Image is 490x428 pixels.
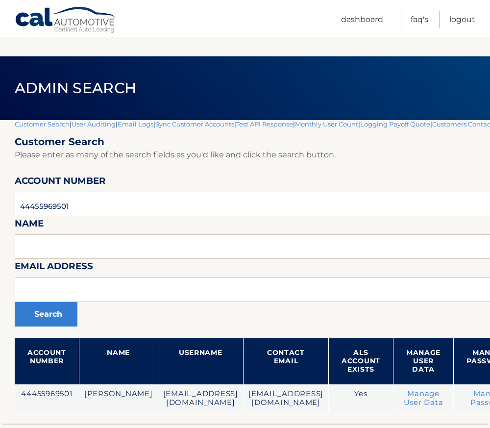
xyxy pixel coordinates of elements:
[15,302,77,327] button: Search
[449,11,475,28] a: Logout
[243,338,328,384] th: Contact Email
[15,216,44,234] label: Name
[118,120,153,128] a: Email Logs
[236,120,293,128] a: Test API Response
[15,259,93,277] label: Email Address
[15,338,79,384] th: Account Number
[79,384,158,412] td: [PERSON_NAME]
[15,79,137,97] span: Admin Search
[329,338,393,384] th: ALS Account Exists
[411,11,428,28] a: FAQ's
[155,120,234,128] a: Sync Customer Accounts
[72,120,116,128] a: User Auditing
[15,120,70,128] a: Customer Search
[295,120,358,128] a: Monthly User Count
[329,384,393,412] td: Yes
[404,389,443,407] a: Manage User Data
[393,338,453,384] th: Manage User Data
[15,384,79,412] td: 44455969501
[341,11,383,28] a: Dashboard
[158,384,243,412] td: [EMAIL_ADDRESS][DOMAIN_NAME]
[360,120,430,128] a: Logging Payoff Quote
[79,338,158,384] th: Name
[15,6,118,35] a: Cal Automotive
[15,174,106,192] label: Account Number
[158,338,243,384] th: Username
[243,384,328,412] td: [EMAIL_ADDRESS][DOMAIN_NAME]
